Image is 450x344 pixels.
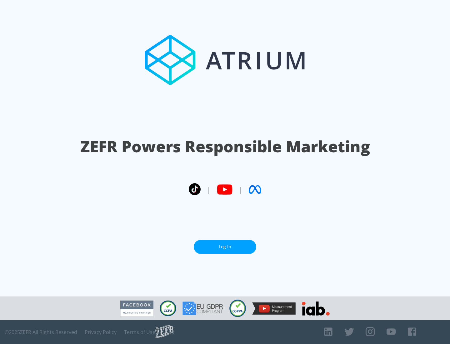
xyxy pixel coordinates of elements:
img: Facebook Marketing Partner [120,301,153,316]
img: IAB [302,301,330,316]
a: Privacy Policy [85,329,117,335]
img: COPPA Compliant [229,300,246,317]
a: Log In [194,240,256,254]
img: CCPA Compliant [160,301,176,316]
img: YouTube Measurement Program [252,302,296,315]
span: | [239,185,242,194]
span: © 2025 ZEFR All Rights Reserved [5,329,77,335]
h1: ZEFR Powers Responsible Marketing [80,136,370,157]
img: GDPR Compliant [182,301,223,315]
a: Terms of Use [124,329,155,335]
span: | [207,185,211,194]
